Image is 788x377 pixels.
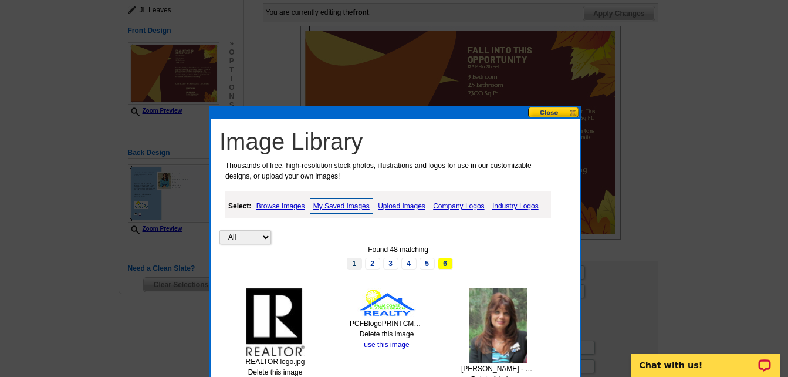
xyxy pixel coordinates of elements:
[248,368,303,376] a: Delete this image
[310,198,373,214] a: My Saved Images
[489,199,542,213] a: Industry Logos
[253,199,308,213] a: Browse Images
[219,244,577,255] div: Found 48 matching
[383,258,398,270] a: 3
[238,356,312,367] div: REALTOR logo.jpg
[219,160,555,181] p: Thousands of free, high-resolution stock photos, illustrations and logos for use in our customiza...
[246,288,305,356] img: thumb-51c1e12f4dea9.jpg
[623,340,788,377] iframe: LiveChat chat widget
[350,318,424,329] div: PCFBlogoPRINTCMYK.jpg
[364,341,409,349] a: use this image
[461,363,535,374] div: [PERSON_NAME] - New.jpg
[357,288,416,318] img: thumb-51c1dfcd87eea.jpg
[469,288,527,363] img: thumb-51c1de19880fc.jpg
[438,258,453,270] span: 6
[365,258,380,270] a: 2
[430,199,487,213] a: Company Logos
[360,330,414,338] a: Delete this image
[228,202,251,210] strong: Select:
[347,258,362,270] a: 1
[401,258,417,270] a: 4
[420,258,435,270] a: 5
[219,127,577,156] h1: Image Library
[375,199,428,213] a: Upload Images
